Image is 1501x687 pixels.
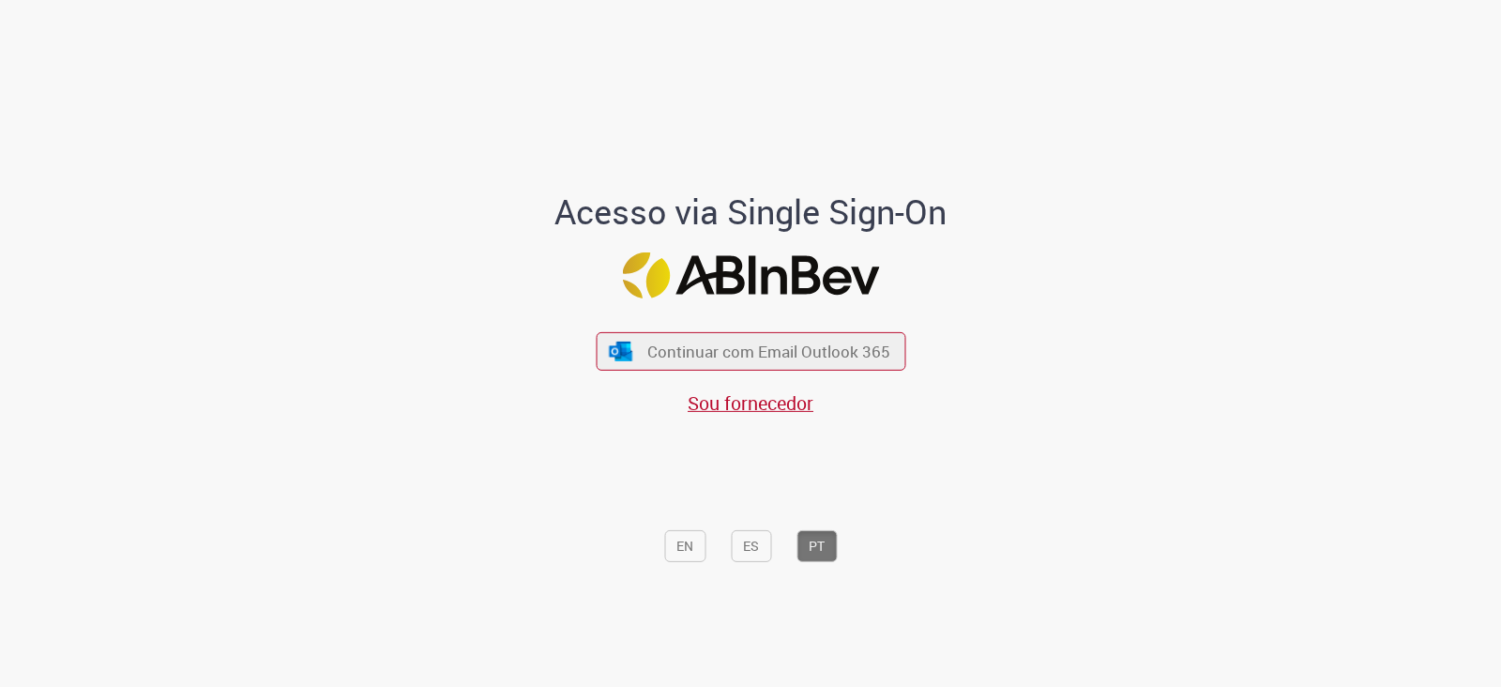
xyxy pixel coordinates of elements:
[622,252,879,298] img: Logo ABInBev
[491,193,1011,231] h1: Acesso via Single Sign-On
[688,390,813,416] a: Sou fornecedor
[796,530,837,562] button: PT
[596,332,905,371] button: ícone Azure/Microsoft 360 Continuar com Email Outlook 365
[608,341,634,360] img: ícone Azure/Microsoft 360
[731,530,771,562] button: ES
[647,341,890,362] span: Continuar com Email Outlook 365
[664,530,705,562] button: EN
